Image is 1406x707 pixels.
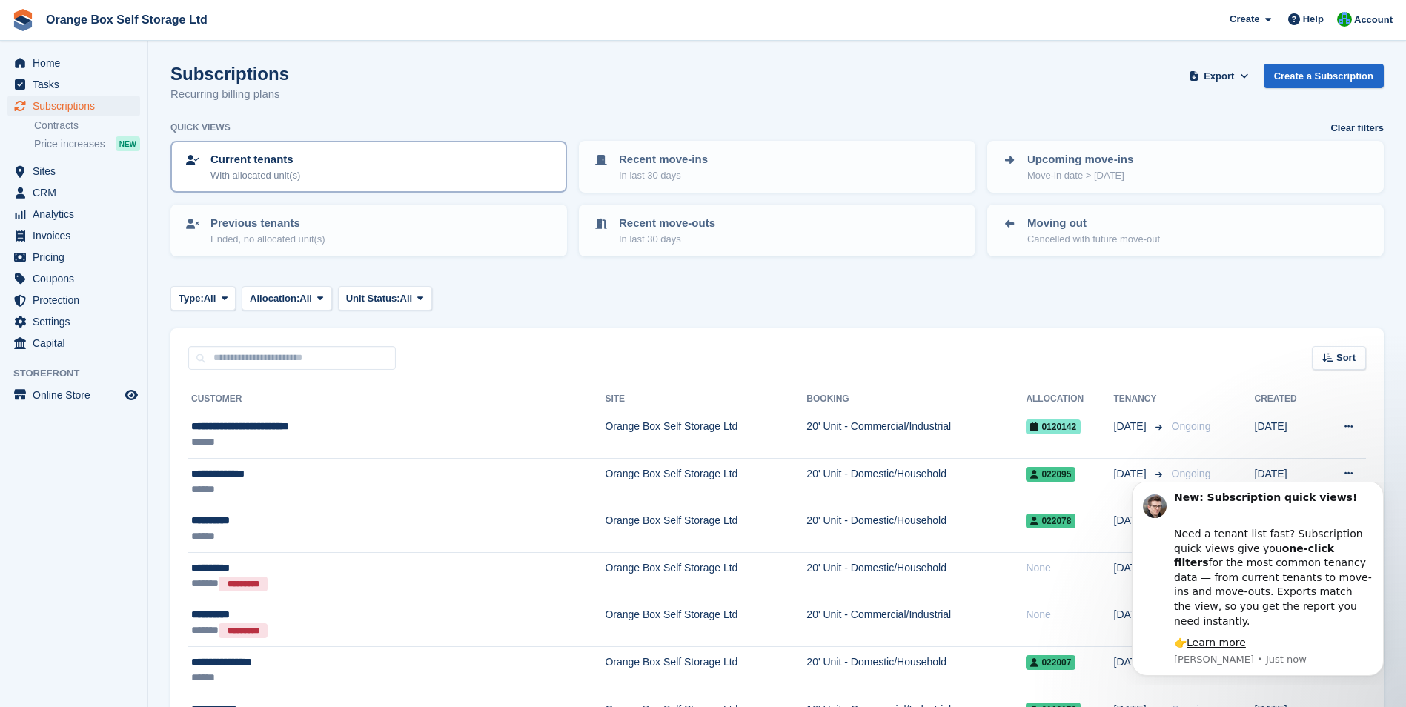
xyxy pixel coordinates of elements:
span: Sites [33,161,122,182]
span: Create [1230,12,1259,27]
p: Recent move-ins [619,151,708,168]
h1: Subscriptions [170,64,289,84]
a: menu [7,96,140,116]
a: menu [7,268,140,289]
span: Type: [179,291,204,306]
span: Unit Status: [346,291,400,306]
h6: Quick views [170,121,231,134]
p: Moving out [1027,215,1160,232]
img: Profile image for Steven [33,13,57,36]
div: None [1026,607,1113,623]
a: menu [7,225,140,246]
button: Unit Status: All [338,286,432,311]
span: [DATE] [1114,466,1150,482]
div: Need a tenant list fast? Subscription quick views give you for the most common tenancy data — fro... [64,30,263,147]
span: 022007 [1026,655,1075,670]
td: 20' Unit - Commercial/Industrial [806,411,1026,459]
span: Help [1303,12,1324,27]
p: Recurring billing plans [170,86,289,103]
th: Allocation [1026,388,1113,411]
button: Allocation: All [242,286,332,311]
p: Upcoming move-ins [1027,151,1133,168]
div: None [1026,560,1113,576]
a: Recent move-outs In last 30 days [580,206,974,255]
a: menu [7,204,140,225]
td: 20' Unit - Domestic/Household [806,647,1026,694]
span: Price increases [34,137,105,151]
td: Orange Box Self Storage Ltd [605,411,806,459]
td: 20' Unit - Domestic/Household [806,505,1026,553]
span: Subscriptions [33,96,122,116]
span: Allocation: [250,291,299,306]
img: stora-icon-8386f47178a22dfd0bd8f6a31ec36ba5ce8667c1dd55bd0f319d3a0aa187defe.svg [12,9,34,31]
span: Ongoing [1172,420,1211,432]
td: Orange Box Self Storage Ltd [605,647,806,694]
span: Online Store [33,385,122,405]
span: All [204,291,216,306]
span: CRM [33,182,122,203]
iframe: Intercom notifications message [1110,482,1406,685]
a: Recent move-ins In last 30 days [580,142,974,191]
p: In last 30 days [619,232,715,247]
span: Analytics [33,204,122,225]
a: menu [7,161,140,182]
a: Previous tenants Ended, no allocated unit(s) [172,206,566,255]
img: Carl Hedley [1337,12,1352,27]
p: Move-in date > [DATE] [1027,168,1133,183]
p: Ended, no allocated unit(s) [210,232,325,247]
div: Message content [64,9,263,169]
a: menu [7,311,140,332]
span: [DATE] [1114,419,1150,434]
a: menu [7,290,140,311]
span: Invoices [33,225,122,246]
span: Account [1354,13,1393,27]
p: Recent move-outs [619,215,715,232]
span: All [400,291,413,306]
b: New: Subscription quick views! [64,10,248,21]
th: Customer [188,388,605,411]
p: Message from Steven, sent Just now [64,171,263,185]
span: Home [33,53,122,73]
p: Previous tenants [210,215,325,232]
a: Create a Subscription [1264,64,1384,88]
div: NEW [116,136,140,151]
td: 20' Unit - Domestic/Household [806,552,1026,600]
a: Moving out Cancelled with future move-out [989,206,1382,255]
span: Protection [33,290,122,311]
td: [DATE] [1255,458,1319,505]
a: menu [7,74,140,95]
button: Export [1187,64,1252,88]
span: Tasks [33,74,122,95]
a: menu [7,53,140,73]
div: 👉 [64,154,263,169]
span: Capital [33,333,122,353]
a: menu [7,247,140,268]
a: Contracts [34,119,140,133]
td: 20' Unit - Domestic/Household [806,458,1026,505]
span: Settings [33,311,122,332]
span: 0120142 [1026,419,1081,434]
span: Export [1204,69,1234,84]
span: Coupons [33,268,122,289]
th: Tenancy [1114,388,1166,411]
td: Orange Box Self Storage Ltd [605,600,806,647]
a: Current tenants With allocated unit(s) [172,142,566,191]
p: Cancelled with future move-out [1027,232,1160,247]
a: Price increases NEW [34,136,140,152]
td: Orange Box Self Storage Ltd [605,552,806,600]
a: menu [7,182,140,203]
span: Pricing [33,247,122,268]
p: Current tenants [210,151,300,168]
span: Ongoing [1172,468,1211,479]
p: In last 30 days [619,168,708,183]
th: Created [1255,388,1319,411]
p: With allocated unit(s) [210,168,300,183]
span: 022078 [1026,514,1075,528]
td: [DATE] [1255,411,1319,459]
td: Orange Box Self Storage Ltd [605,458,806,505]
a: Learn more [77,155,136,167]
span: 022095 [1026,467,1075,482]
a: menu [7,333,140,353]
th: Booking [806,388,1026,411]
span: Storefront [13,366,147,381]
